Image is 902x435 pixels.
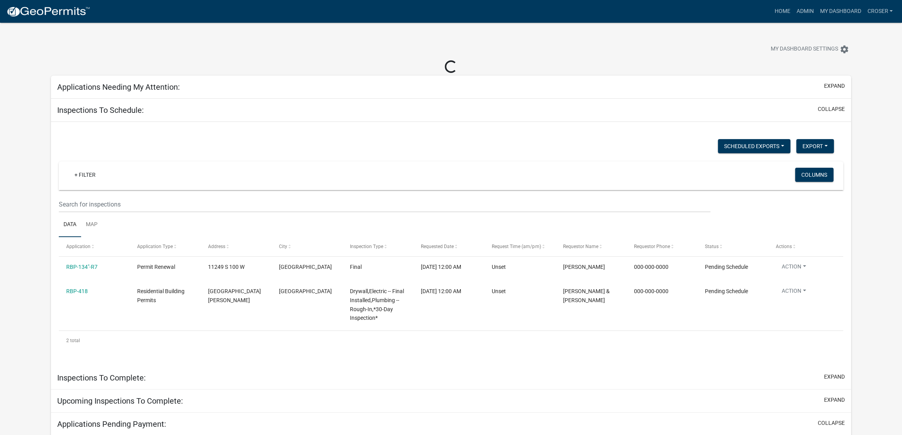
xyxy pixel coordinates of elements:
[66,244,91,249] span: Application
[626,237,697,256] datatable-header-cell: Requestor Phone
[840,45,849,54] i: settings
[421,264,461,270] span: 06/17/2025, 12:00 AM
[59,196,710,212] input: Search for inspections
[771,4,793,19] a: Home
[492,288,506,294] span: Unset
[824,396,845,404] button: expand
[775,244,792,249] span: Actions
[824,82,845,90] button: expand
[51,122,851,366] div: collapse
[279,264,332,270] span: Bunker Hill
[137,264,175,270] span: Permit Renewal
[634,288,668,294] span: 000-000-0000
[201,237,272,256] datatable-header-cell: Address
[68,168,102,182] a: + Filter
[775,263,812,274] button: Action
[350,288,404,321] span: Drywall,Electric -- Final Installed,Plumbing -- Rough-In,*30-Day Inspection*
[421,288,461,294] span: 08/28/2025, 12:00 AM
[208,264,245,270] span: 11249 S 100 W
[796,139,834,153] button: Export
[817,4,864,19] a: My Dashboard
[634,264,668,270] span: 000-000-0000
[563,288,609,303] span: Matt & Nancy Miller
[279,288,332,294] span: PERU
[59,237,130,256] datatable-header-cell: Application
[697,237,768,256] datatable-header-cell: Status
[818,105,845,113] button: collapse
[342,237,413,256] datatable-header-cell: Inspection Type
[208,288,261,303] span: N GLEN COVE Dr
[57,105,144,115] h5: Inspections To Schedule:
[350,244,383,249] span: Inspection Type
[795,168,833,182] button: Columns
[563,264,605,270] span: Corey
[81,212,102,237] a: Map
[59,212,81,237] a: Data
[563,244,598,249] span: Requestor Name
[279,244,287,249] span: City
[768,237,839,256] datatable-header-cell: Actions
[771,45,838,54] span: My Dashboard Settings
[705,264,748,270] span: Pending Schedule
[555,237,626,256] datatable-header-cell: Requestor Name
[57,373,146,382] h5: Inspections To Complete:
[208,244,225,249] span: Address
[484,237,555,256] datatable-header-cell: Request Time (am/pm)
[272,237,342,256] datatable-header-cell: City
[137,244,173,249] span: Application Type
[818,419,845,427] button: collapse
[350,264,362,270] span: Final
[57,396,183,406] h5: Upcoming Inspections To Complete:
[66,288,88,294] a: RBP-418
[705,244,718,249] span: Status
[492,244,541,249] span: Request Time (am/pm)
[864,4,896,19] a: croser
[57,82,180,92] h5: Applications Needing My Attention:
[137,288,185,303] span: Residential Building Permits
[764,42,855,57] button: My Dashboard Settingssettings
[130,237,201,256] datatable-header-cell: Application Type
[775,287,812,298] button: Action
[59,331,843,350] div: 2 total
[634,244,670,249] span: Requestor Phone
[421,244,454,249] span: Requested Date
[705,288,748,294] span: Pending Schedule
[66,264,98,270] a: RBP-134"-R7
[718,139,790,153] button: Scheduled Exports
[824,373,845,381] button: expand
[57,419,166,429] h5: Applications Pending Payment:
[492,264,506,270] span: Unset
[793,4,817,19] a: Admin
[413,237,484,256] datatable-header-cell: Requested Date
